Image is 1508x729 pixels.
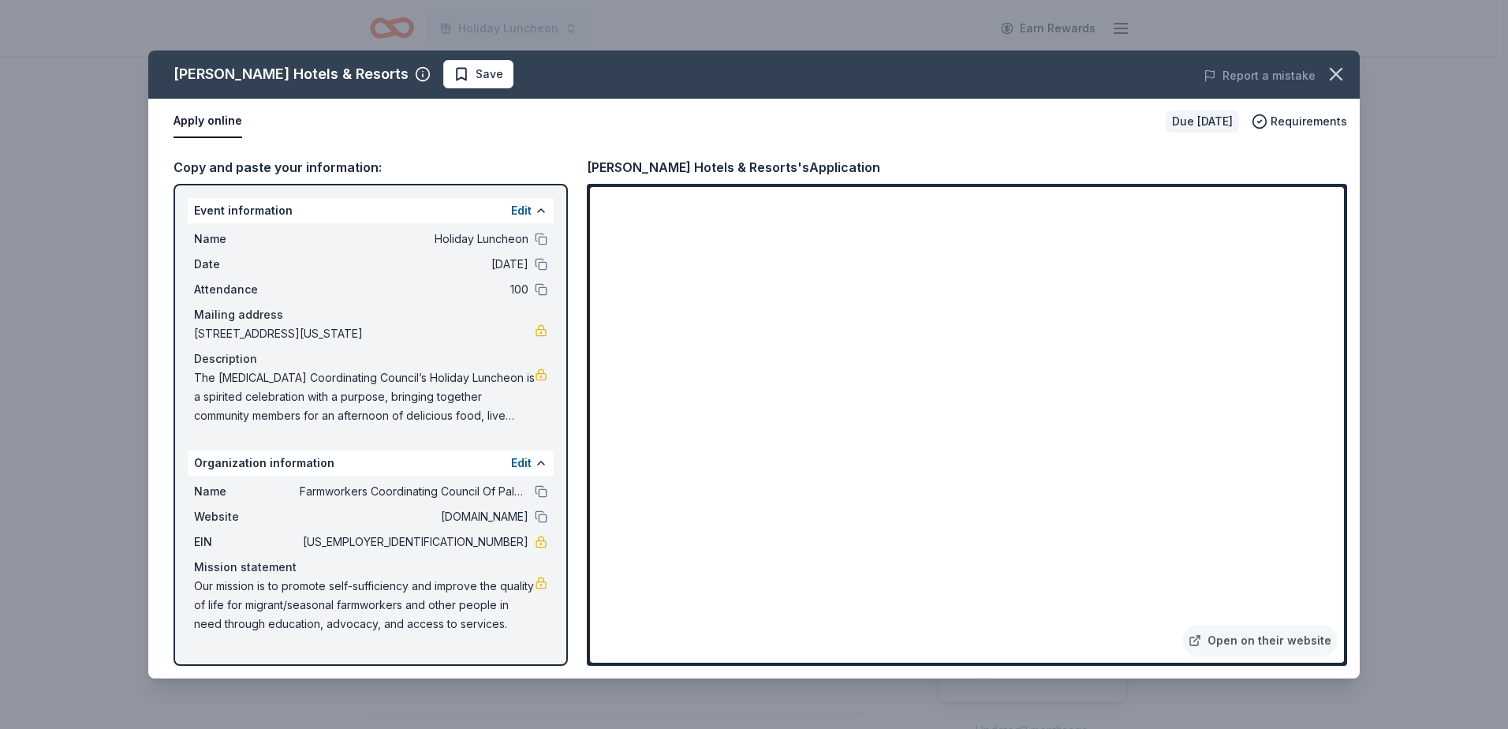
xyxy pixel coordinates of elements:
a: Open on their website [1182,625,1338,656]
span: Holiday Luncheon [300,230,528,249]
span: The [MEDICAL_DATA] Coordinating Council’s Holiday Luncheon is a spirited celebration with a purpo... [194,368,535,425]
div: [PERSON_NAME] Hotels & Resorts's Application [587,157,880,178]
div: Organization information [188,450,554,476]
span: Our mission is to promote self-sufficiency and improve the quality of life for migrant/seasonal f... [194,577,535,634]
div: Due [DATE] [1166,110,1239,133]
span: [DOMAIN_NAME] [300,507,528,526]
span: Website [194,507,300,526]
button: Apply online [174,105,242,138]
span: [STREET_ADDRESS][US_STATE] [194,324,535,343]
span: [US_EMPLOYER_IDENTIFICATION_NUMBER] [300,533,528,551]
span: EIN [194,533,300,551]
span: Attendance [194,280,300,299]
button: Requirements [1252,112,1347,131]
span: Save [476,65,503,84]
span: 100 [300,280,528,299]
div: Description [194,350,547,368]
span: Farmworkers Coordinating Council Of Palm Beach County Inc [300,482,528,501]
button: Report a mistake [1204,66,1316,85]
button: Edit [511,201,532,220]
div: Mission statement [194,558,547,577]
span: [DATE] [300,255,528,274]
button: Save [443,60,513,88]
div: Event information [188,198,554,223]
span: Requirements [1271,112,1347,131]
div: Copy and paste your information: [174,157,568,178]
span: Date [194,255,300,274]
div: Mailing address [194,305,547,324]
span: Name [194,230,300,249]
div: [PERSON_NAME] Hotels & Resorts [174,62,409,87]
span: Name [194,482,300,501]
button: Edit [511,454,532,473]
